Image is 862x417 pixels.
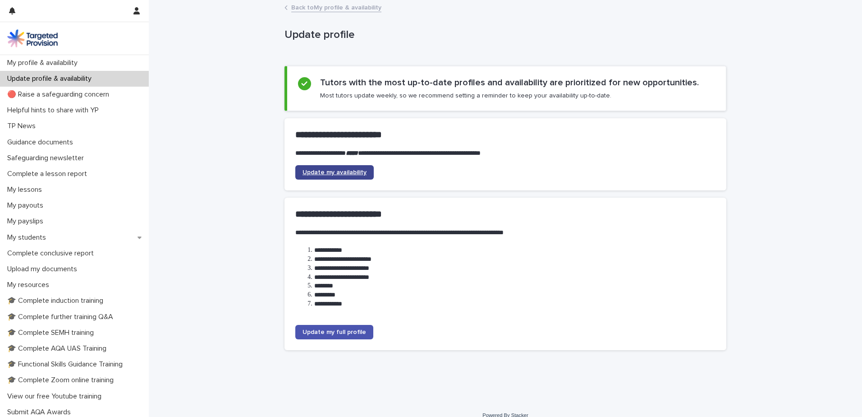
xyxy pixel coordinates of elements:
[4,185,49,194] p: My lessons
[4,281,56,289] p: My resources
[4,329,101,337] p: 🎓 Complete SEMH training
[4,360,130,369] p: 🎓 Functional Skills Guidance Training
[4,297,110,305] p: 🎓 Complete induction training
[4,392,109,401] p: View our free Youtube training
[4,217,50,226] p: My payslips
[4,233,53,242] p: My students
[295,325,373,339] a: Update my full profile
[4,344,114,353] p: 🎓 Complete AQA UAS Training
[4,74,99,83] p: Update profile & availability
[303,329,366,335] span: Update my full profile
[4,106,106,115] p: Helpful hints to share with YP
[4,170,94,178] p: Complete a lesson report
[320,77,699,88] h2: Tutors with the most up-to-date profiles and availability are prioritized for new opportunities.
[4,408,78,417] p: Submit AQA Awards
[4,249,101,258] p: Complete conclusive report
[303,169,367,176] span: Update my availability
[7,29,58,47] img: M5nRWzHhSzIhMunXDL62
[4,90,116,99] p: 🔴 Raise a safeguarding concern
[291,2,381,12] a: Back toMy profile & availability
[4,122,43,130] p: TP News
[4,138,80,147] p: Guidance documents
[295,165,374,180] a: Update my availability
[4,376,121,385] p: 🎓 Complete Zoom online training
[4,265,84,273] p: Upload my documents
[4,201,50,210] p: My payouts
[320,92,611,100] p: Most tutors update weekly, so we recommend setting a reminder to keep your availability up-to-date.
[4,313,120,321] p: 🎓 Complete further training Q&A
[4,59,85,67] p: My profile & availability
[4,154,91,162] p: Safeguarding newsletter
[284,28,723,42] p: Update profile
